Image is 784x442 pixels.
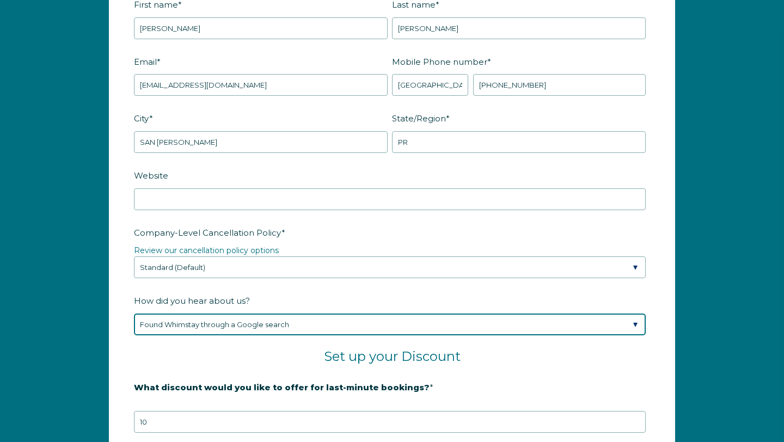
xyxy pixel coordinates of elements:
[392,110,446,127] span: State/Region
[134,382,430,392] strong: What discount would you like to offer for last-minute bookings?
[324,348,461,364] span: Set up your Discount
[134,53,157,70] span: Email
[392,53,487,70] span: Mobile Phone number
[134,167,168,184] span: Website
[134,292,250,309] span: How did you hear about us?
[134,245,279,255] a: Review our cancellation policy options
[134,110,149,127] span: City
[134,400,304,410] strong: 20% is recommended, minimum of 10%
[134,224,281,241] span: Company-Level Cancellation Policy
